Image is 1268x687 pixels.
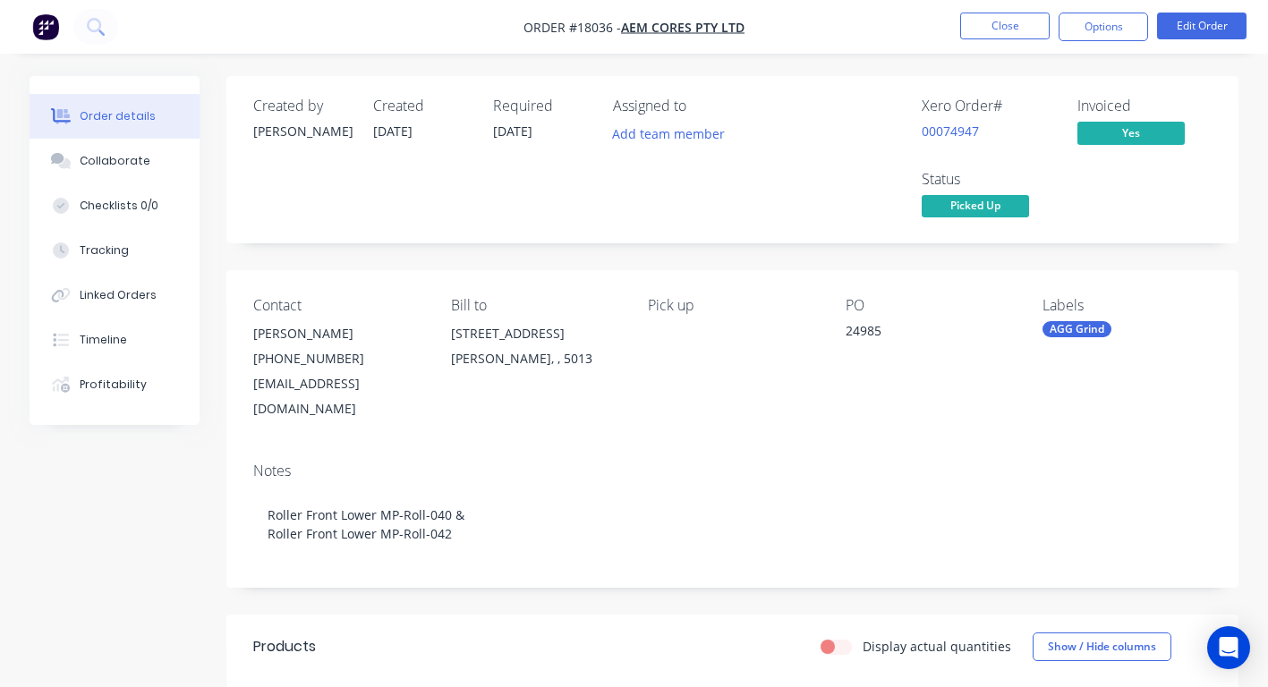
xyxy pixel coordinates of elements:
div: Order details [80,108,156,124]
a: AEM Cores Pty Ltd [621,19,745,36]
div: Labels [1042,297,1212,314]
button: Options [1059,13,1148,41]
div: Status [922,171,1056,188]
div: Invoiced [1077,98,1212,114]
div: [EMAIL_ADDRESS][DOMAIN_NAME] [253,371,422,421]
button: Show / Hide columns [1033,632,1171,661]
a: 00074947 [922,123,979,140]
button: Picked Up [922,195,1029,222]
div: [PHONE_NUMBER] [253,346,422,371]
button: Add team member [603,122,735,146]
div: Checklists 0/0 [80,198,158,214]
div: Contact [253,297,422,314]
div: Required [493,98,591,114]
img: Factory [32,13,59,40]
button: Order details [30,94,200,139]
div: Pick up [648,297,817,314]
div: Linked Orders [80,287,157,303]
div: [PERSON_NAME] [253,122,352,140]
div: 24985 [846,321,1015,346]
div: Profitability [80,377,147,393]
div: Created by [253,98,352,114]
div: Products [253,636,316,657]
div: [PERSON_NAME], , 5013 [451,346,620,371]
div: Xero Order # [922,98,1056,114]
button: Add team member [613,122,735,146]
div: Created [373,98,472,114]
span: [DATE] [493,123,532,140]
span: Picked Up [922,195,1029,217]
button: Profitability [30,362,200,407]
div: Notes [253,462,1212,479]
div: Timeline [80,332,127,348]
div: Collaborate [80,153,150,169]
button: Timeline [30,318,200,362]
div: [STREET_ADDRESS][PERSON_NAME], , 5013 [451,321,620,378]
div: PO [846,297,1015,314]
button: Close [960,13,1050,39]
label: Display actual quantities [863,637,1011,656]
div: Tracking [80,242,129,259]
button: Edit Order [1157,13,1247,39]
div: Bill to [451,297,620,314]
div: Open Intercom Messenger [1207,626,1250,669]
span: Yes [1077,122,1185,144]
div: [STREET_ADDRESS] [451,321,620,346]
button: Collaborate [30,139,200,183]
div: Roller Front Lower MP-Roll-040 & Roller Front Lower MP-Roll-042 [253,488,1212,561]
button: Tracking [30,228,200,273]
div: Assigned to [613,98,792,114]
div: [PERSON_NAME][PHONE_NUMBER][EMAIL_ADDRESS][DOMAIN_NAME] [253,321,422,421]
button: Linked Orders [30,273,200,318]
div: AGG Grind [1042,321,1111,337]
div: [PERSON_NAME] [253,321,422,346]
span: [DATE] [373,123,413,140]
button: Checklists 0/0 [30,183,200,228]
span: Order #18036 - [523,19,621,36]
